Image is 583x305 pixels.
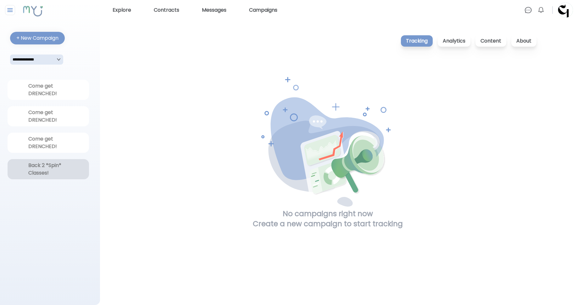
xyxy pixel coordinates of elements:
a: Messages [199,5,229,15]
div: Come get DRENCHED! [28,82,69,97]
img: No Campaigns right now [261,77,394,209]
img: Close sidebar [6,6,14,14]
p: About [511,35,536,47]
img: Profile [558,3,573,18]
div: Back 2 *Spin* Classes! [28,162,69,177]
a: Explore [110,5,134,15]
img: Chat [525,6,532,14]
a: Campaigns [247,5,280,15]
h1: No campaigns right now [283,209,373,219]
a: Contracts [151,5,182,15]
p: Tracking [401,35,433,47]
div: + New Campaign [16,34,58,42]
div: Come get DRENCHED! [28,135,69,150]
img: Bell [537,6,545,14]
button: + New Campaign [10,32,65,44]
p: Analytics [438,35,470,47]
p: Content [475,35,506,47]
div: Come get DRENCHED! [28,109,69,124]
h1: Create a new campaign to start tracking [253,219,403,229]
